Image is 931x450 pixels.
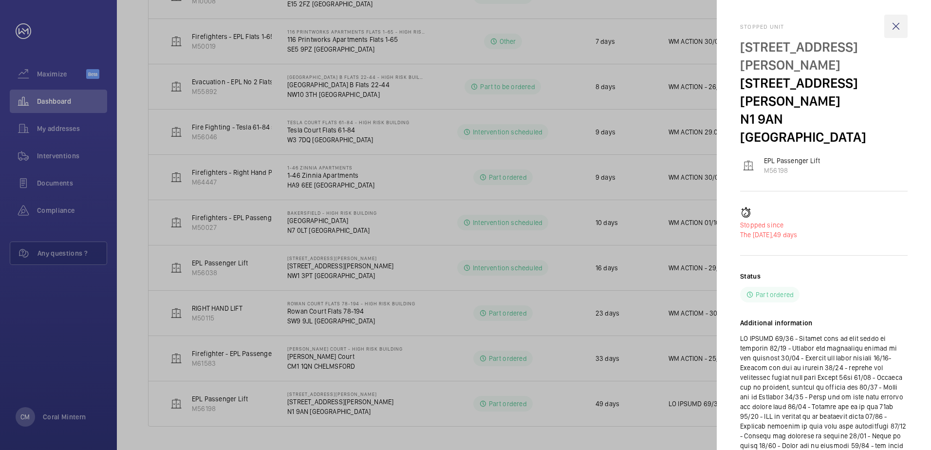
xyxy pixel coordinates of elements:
p: EPL Passenger Lift [764,156,820,166]
h2: Status [740,271,761,281]
p: M56198 [764,166,820,175]
p: [STREET_ADDRESS][PERSON_NAME] [740,38,908,74]
p: Part ordered [756,290,794,300]
h2: Stopped unit [740,23,908,30]
h2: Additional information [740,318,908,328]
span: The [DATE], [740,231,773,239]
img: elevator.svg [743,160,754,171]
p: N1 9AN [GEOGRAPHIC_DATA] [740,110,908,146]
p: [STREET_ADDRESS][PERSON_NAME] [740,74,908,110]
p: 49 days [740,230,908,240]
p: Stopped since [740,220,908,230]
